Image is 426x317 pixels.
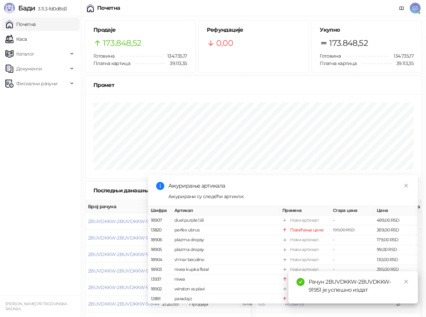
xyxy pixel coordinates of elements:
[35,6,67,12] span: 3.11.3-fd0d8d3
[330,265,374,275] td: -
[156,182,164,190] span: info-circle
[374,225,418,235] td: 269,00 RSD
[93,186,183,195] div: Последњи данашњи рачуни
[374,235,418,245] td: 179,00 RSD
[207,26,301,34] h5: Рефундације
[290,266,318,273] div: Нови артикал
[330,235,374,245] td: -
[4,3,15,13] img: Logo
[168,182,410,190] div: Ажурирање артикала
[329,37,368,50] span: 173.848,52
[404,183,408,188] span: close
[172,245,280,255] td: plazma dropsy
[309,278,410,294] div: Рачун 2BUVDKKW-2BUVDKKW-91951 је успешно издат
[88,235,159,241] button: 2BUVDKKW-2BUVDKKW-91948
[396,3,407,13] a: Документација
[374,265,418,275] td: 295,00 RSD
[148,265,172,275] td: 18903
[148,235,172,245] td: 18906
[93,60,130,66] span: Платна картица
[16,62,42,75] span: Документи
[330,216,374,225] td: -
[168,193,410,200] div: Ажурирани су следећи артикли:
[290,227,324,233] div: Повећање цене
[5,302,67,311] small: [PERSON_NAME] PR TRGOVINSKA RADNJA
[374,255,418,264] td: 130,00 RSD
[389,52,414,60] span: 134.735,17
[88,218,159,224] button: 2BUVDKKW-2BUVDKKW-91949
[172,225,280,235] td: perfex ubrus
[172,294,280,304] td: paradajz
[374,216,418,225] td: 499,00 RSD
[374,206,418,216] th: Цена
[216,37,233,50] span: 0,00
[402,278,410,285] a: Close
[88,301,159,307] button: 2BUVDKKW-2BUVDKKW-91944
[172,216,280,225] td: duel purple 1,6l
[296,278,305,286] span: check-circle
[330,245,374,255] td: -
[88,268,159,274] button: 2BUVDKKW-2BUVDKKW-91946
[374,245,418,255] td: 99,00 RSD
[148,255,172,264] td: 18904
[172,275,280,284] td: nivea
[97,5,120,11] div: Почетна
[330,255,374,264] td: -
[290,217,318,224] div: Нови артикал
[16,77,57,90] span: Фискални рачуни
[290,246,318,253] div: Нови артикал
[402,182,410,189] a: Close
[88,284,159,290] button: 2BUVDKKW-2BUVDKKW-91945
[103,37,142,50] span: 173.848,52
[172,235,280,245] td: plazma dropsy
[148,216,172,225] td: 18907
[290,256,318,263] div: Нови артикал
[165,60,187,67] span: 39.113,35
[88,251,158,257] button: 2BUVDKKW-2BUVDKKW-91947
[148,245,172,255] td: 18905
[172,206,280,216] th: Артикал
[320,60,357,66] span: Платна картица
[333,227,355,232] span: 199,00 RSD
[5,32,27,46] a: Каса
[148,284,172,294] td: 18902
[410,3,421,13] span: GS
[93,81,414,89] div: Промет
[172,284,280,294] td: winston xs plavi
[172,255,280,264] td: vl mar becolino
[280,206,330,216] th: Промена
[148,225,172,235] td: 13820
[320,53,341,59] span: Готовина
[320,26,414,34] h5: Укупно
[404,279,408,284] span: close
[93,26,187,34] h5: Продаје
[148,294,172,304] td: 12891
[148,275,172,284] td: 13937
[18,4,35,12] span: Бади
[93,53,114,59] span: Готовина
[392,60,414,67] span: 39.113,35
[148,206,172,216] th: Шифра
[85,200,160,213] th: Број рачуна
[290,236,318,243] div: Нови артикал
[172,265,280,275] td: nivea kupka floral
[16,47,34,61] span: Каталог
[330,206,374,216] th: Стара цена
[163,52,187,60] span: 134.735,17
[5,18,36,31] a: Почетна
